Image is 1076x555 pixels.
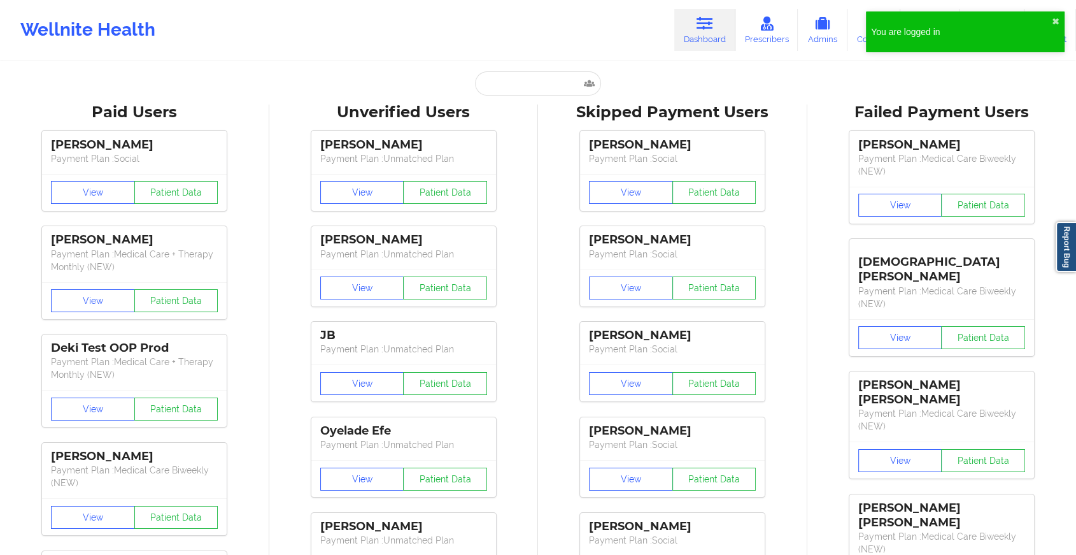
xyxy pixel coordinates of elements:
div: [PERSON_NAME] [PERSON_NAME] [858,378,1025,407]
p: Payment Plan : Medical Care + Therapy Monthly (NEW) [51,248,218,273]
button: View [589,181,673,204]
button: View [320,372,404,395]
p: Payment Plan : Social [589,534,756,547]
button: Patient Data [672,468,756,491]
button: View [589,277,673,299]
button: Patient Data [134,398,218,421]
button: View [51,289,135,312]
p: Payment Plan : Social [589,438,756,451]
button: View [858,194,942,217]
button: View [320,181,404,204]
button: Patient Data [672,372,756,395]
p: Payment Plan : Social [589,248,756,261]
p: Payment Plan : Unmatched Plan [320,343,487,356]
div: Skipped Payment Users [547,103,798,122]
div: Failed Payment Users [816,103,1068,122]
p: Payment Plan : Social [51,152,218,165]
div: [PERSON_NAME] [PERSON_NAME] [858,501,1025,530]
div: Paid Users [9,103,260,122]
button: View [858,449,942,472]
button: Patient Data [403,181,487,204]
div: [PERSON_NAME] [320,519,487,534]
p: Payment Plan : Medical Care + Therapy Monthly (NEW) [51,356,218,381]
button: View [320,468,404,491]
div: [DEMOGRAPHIC_DATA][PERSON_NAME] [858,245,1025,284]
a: Coaches [847,9,900,51]
div: [PERSON_NAME] [589,424,756,438]
div: [PERSON_NAME] [589,519,756,534]
button: Patient Data [134,181,218,204]
p: Payment Plan : Unmatched Plan [320,248,487,261]
div: [PERSON_NAME] [858,138,1025,152]
a: Prescribers [735,9,798,51]
a: Report Bug [1056,222,1076,272]
button: Patient Data [941,326,1025,349]
p: Payment Plan : Medical Care Biweekly (NEW) [51,464,218,489]
div: Oyelade Efe [320,424,487,438]
a: Dashboard [674,9,735,51]
button: Patient Data [403,468,487,491]
p: Payment Plan : Medical Care Biweekly (NEW) [858,285,1025,310]
div: You are logged in [871,25,1052,38]
button: Patient Data [403,372,487,395]
div: [PERSON_NAME] [51,138,218,152]
button: Patient Data [941,194,1025,217]
div: JB [320,328,487,343]
div: [PERSON_NAME] [589,233,756,247]
p: Payment Plan : Medical Care Biweekly (NEW) [858,407,1025,433]
button: Patient Data [672,277,756,299]
div: [PERSON_NAME] [51,233,218,247]
p: Payment Plan : Social [589,152,756,165]
div: Unverified Users [278,103,530,122]
button: Patient Data [134,289,218,312]
p: Payment Plan : Unmatched Plan [320,438,487,451]
p: Payment Plan : Unmatched Plan [320,534,487,547]
button: View [51,506,135,529]
p: Payment Plan : Unmatched Plan [320,152,487,165]
button: View [858,326,942,349]
p: Payment Plan : Medical Care Biweekly (NEW) [858,152,1025,178]
button: Patient Data [941,449,1025,472]
button: Patient Data [134,506,218,529]
div: [PERSON_NAME] [320,233,487,247]
button: close [1052,17,1059,27]
button: View [320,277,404,299]
div: [PERSON_NAME] [320,138,487,152]
button: Patient Data [672,181,756,204]
div: [PERSON_NAME] [589,328,756,343]
button: View [589,468,673,491]
div: [PERSON_NAME] [51,449,218,464]
button: View [51,398,135,421]
button: Patient Data [403,277,487,299]
button: View [51,181,135,204]
a: Admins [798,9,847,51]
div: [PERSON_NAME] [589,138,756,152]
button: View [589,372,673,395]
p: Payment Plan : Social [589,343,756,356]
div: Deki Test OOP Prod [51,341,218,356]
